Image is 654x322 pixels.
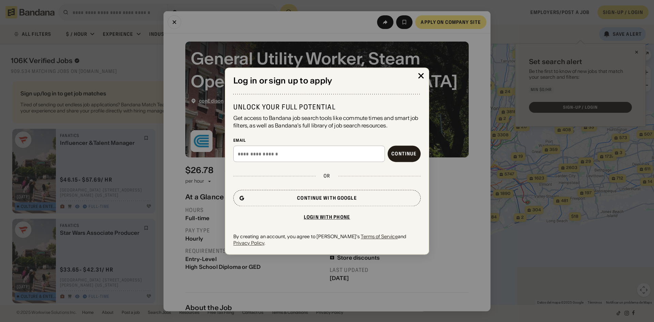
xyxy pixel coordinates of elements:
div: Unlock your full potential [233,103,421,111]
div: Email [233,138,421,143]
div: Get access to Bandana job search tools like commute times and smart job filters, as well as Banda... [233,114,421,129]
div: Continue [391,152,417,156]
a: Terms of Service [361,234,398,240]
div: Log in or sign up to apply [233,76,421,86]
div: or [324,173,330,179]
div: Continue with Google [297,196,357,201]
div: By creating an account, you agree to [PERSON_NAME]'s and . [233,234,421,246]
a: Privacy Policy [233,240,264,246]
div: Login with phone [304,215,350,220]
